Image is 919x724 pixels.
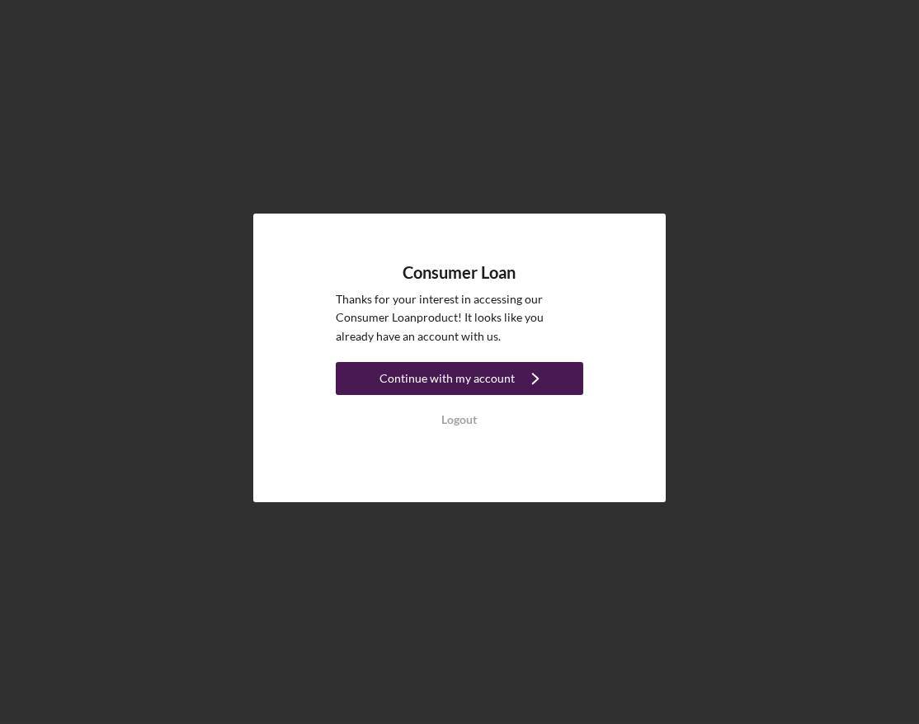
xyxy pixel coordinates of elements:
div: Continue with my account [379,362,515,395]
p: Thanks for your interest in accessing our Consumer Loan product! It looks like you already have a... [336,290,583,346]
div: Logout [442,403,478,436]
a: Continue with my account [336,362,583,399]
h4: Consumer Loan [403,263,516,282]
button: Continue with my account [336,362,583,395]
button: Logout [336,403,583,436]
